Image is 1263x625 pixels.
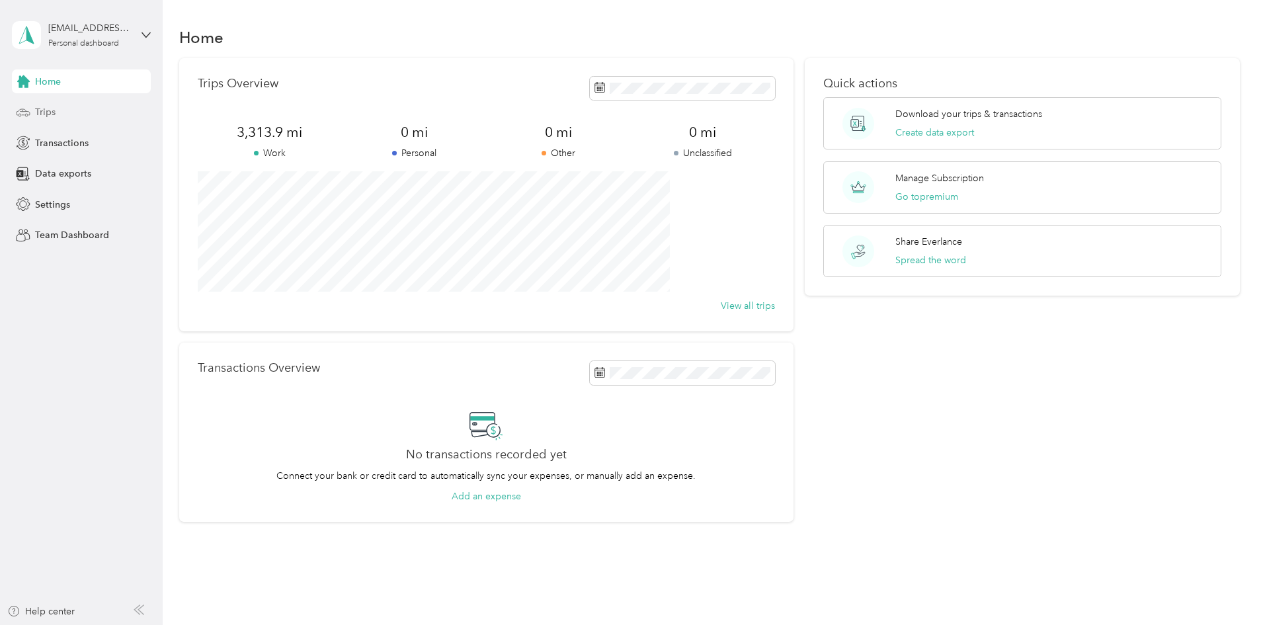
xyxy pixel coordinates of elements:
p: Other [486,146,630,160]
iframe: Everlance-gr Chat Button Frame [1189,551,1263,625]
p: Manage Subscription [895,171,984,185]
span: 0 mi [630,123,774,142]
p: Work [198,146,342,160]
span: Home [35,75,61,89]
p: Share Everlance [895,235,962,249]
span: 0 mi [486,123,630,142]
span: Data exports [35,167,91,181]
p: Transactions Overview [198,361,320,375]
p: Quick actions [823,77,1221,91]
span: Trips [35,105,56,119]
button: Help center [7,604,75,618]
p: Unclassified [630,146,774,160]
button: Create data export [895,126,974,140]
p: Trips Overview [198,77,278,91]
span: Transactions [35,136,89,150]
button: View all trips [721,299,775,313]
p: Download your trips & transactions [895,107,1042,121]
div: [EMAIL_ADDRESS][DOMAIN_NAME] [48,21,131,35]
p: Personal [342,146,486,160]
span: Team Dashboard [35,228,109,242]
div: Personal dashboard [48,40,119,48]
span: 3,313.9 mi [198,123,342,142]
button: Add an expense [452,489,521,503]
h2: No transactions recorded yet [406,448,567,462]
button: Go topremium [895,190,958,204]
p: Connect your bank or credit card to automatically sync your expenses, or manually add an expense. [276,469,696,483]
span: Settings [35,198,70,212]
h1: Home [179,30,224,44]
button: Spread the word [895,253,966,267]
span: 0 mi [342,123,486,142]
